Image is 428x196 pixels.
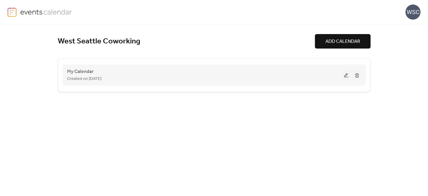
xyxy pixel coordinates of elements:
[8,7,17,17] img: logo
[67,70,94,73] a: My Calendar
[405,5,420,20] div: WSC
[67,75,101,83] span: Created on [DATE]
[20,7,72,16] img: logo-type
[67,68,94,75] span: My Calendar
[325,38,360,45] span: ADD CALENDAR
[58,36,140,46] a: West Seattle Coworking
[315,34,371,49] button: ADD CALENDAR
